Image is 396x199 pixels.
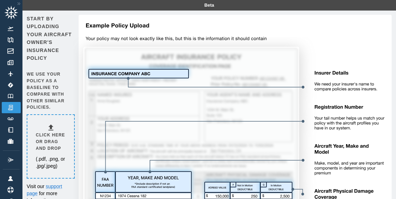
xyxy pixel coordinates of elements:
[27,15,73,62] h6: Start by uploading your aircraft owner's insurance policy
[27,184,62,196] a: support page
[36,155,66,169] p: (.pdf, .png, or .jpg/.jpeg)
[36,132,66,152] h6: Click here or drag and drop
[27,71,73,111] h6: We use your policy as a baseline to compare with other similar policies.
